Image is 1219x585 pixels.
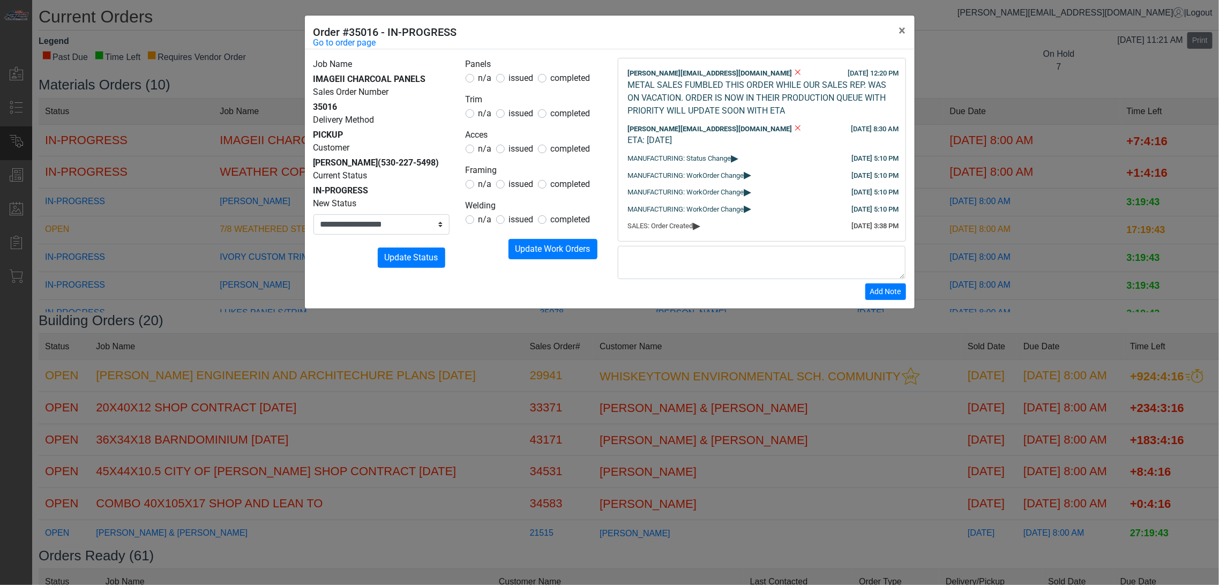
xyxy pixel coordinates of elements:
[508,239,597,259] button: Update Work Orders
[628,79,896,117] div: METAL SALES FUMBLED THIS ORDER WHILE OUR SALES REP. WAS ON VACATION. ORDER IS NOW IN THEIR PRODUC...
[851,124,899,134] div: [DATE] 8:30 AM
[848,68,899,79] div: [DATE] 12:20 PM
[509,108,534,118] span: issued
[313,169,368,182] label: Current Status
[551,73,590,83] span: completed
[478,179,492,189] span: n/a
[744,205,752,212] span: ▸
[385,252,438,262] span: Update Status
[378,157,439,168] span: (530-227-5498)
[478,144,492,154] span: n/a
[313,36,376,49] a: Go to order page
[478,108,492,118] span: n/a
[865,283,906,300] button: Add Note
[313,24,457,40] h5: Order #35016 - IN-PROGRESS
[478,214,492,224] span: n/a
[478,73,492,83] span: n/a
[551,179,590,189] span: completed
[466,58,602,72] legend: Panels
[744,171,752,178] span: ▸
[744,188,752,195] span: ▸
[313,197,357,210] label: New Status
[628,69,792,77] span: [PERSON_NAME][EMAIL_ADDRESS][DOMAIN_NAME]
[313,156,450,169] div: [PERSON_NAME]
[852,221,899,231] div: [DATE] 3:38 PM
[628,170,896,181] div: MANUFACTURING: WorkOrder Change
[313,129,450,141] div: PICKUP
[551,108,590,118] span: completed
[870,287,901,296] span: Add Note
[852,187,899,198] div: [DATE] 5:10 PM
[551,214,590,224] span: completed
[509,179,534,189] span: issued
[852,153,899,164] div: [DATE] 5:10 PM
[313,184,450,197] div: IN-PROGRESS
[628,204,896,215] div: MANUFACTURING: WorkOrder Change
[313,101,450,114] div: 35016
[313,141,350,154] label: Customer
[731,154,739,161] span: ▸
[628,153,896,164] div: MANUFACTURING: Status Change
[515,244,590,254] span: Update Work Orders
[313,114,375,126] label: Delivery Method
[466,93,602,107] legend: Trim
[628,125,792,133] span: [PERSON_NAME][EMAIL_ADDRESS][DOMAIN_NAME]
[852,170,899,181] div: [DATE] 5:10 PM
[466,199,602,213] legend: Welding
[378,247,445,268] button: Update Status
[509,214,534,224] span: issued
[891,16,915,46] button: Close
[628,221,896,231] div: SALES: Order Created
[466,164,602,178] legend: Framing
[628,134,896,147] div: ETA: [DATE]
[509,73,534,83] span: issued
[852,204,899,215] div: [DATE] 5:10 PM
[509,144,534,154] span: issued
[313,58,353,71] label: Job Name
[628,187,896,198] div: MANUFACTURING: WorkOrder Change
[551,144,590,154] span: completed
[693,222,701,229] span: ▸
[313,74,426,84] span: IMAGEII CHARCOAL PANELS
[466,129,602,142] legend: Acces
[313,86,389,99] label: Sales Order Number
